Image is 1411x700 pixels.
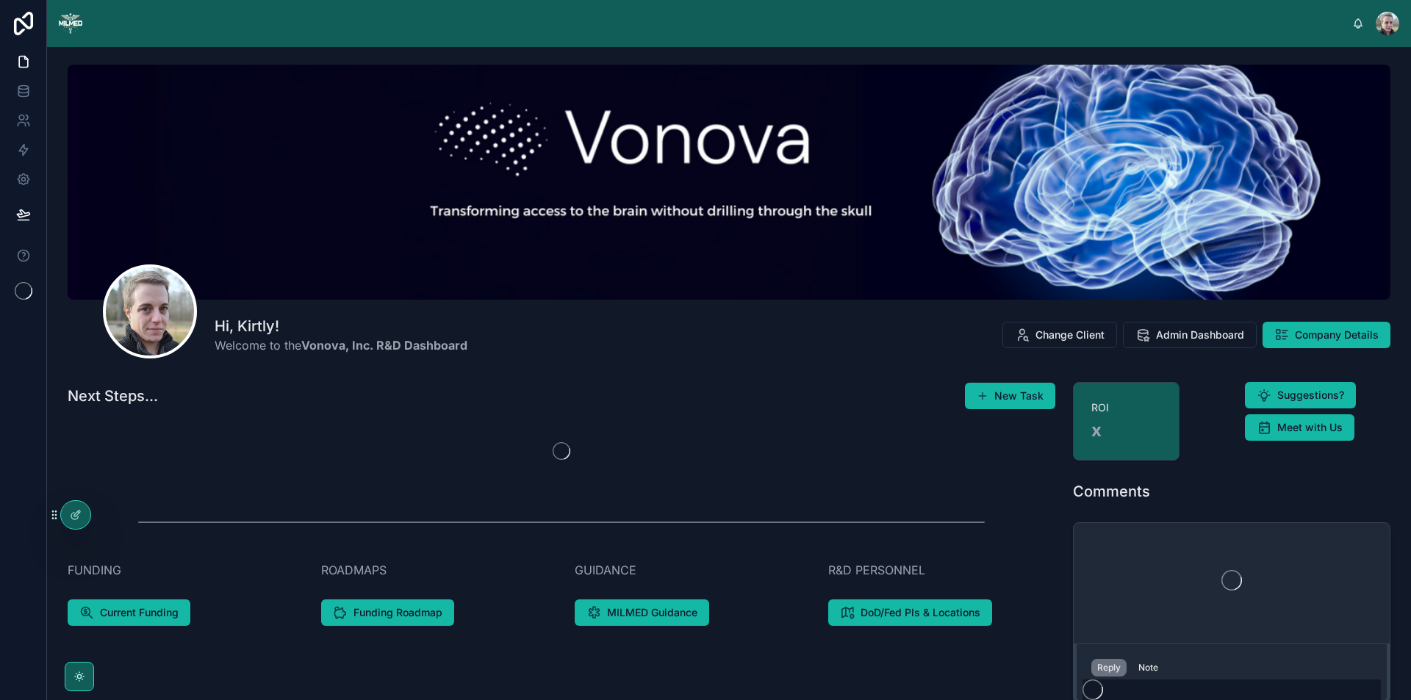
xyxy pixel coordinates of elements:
button: MILMED Guidance [575,599,709,626]
button: Note [1132,659,1164,676]
span: Welcome to the [215,336,467,354]
button: Admin Dashboard [1123,322,1257,348]
h2: x [1091,418,1161,442]
button: DoD/Fed PIs & Locations [828,599,992,626]
span: ROI [1091,400,1161,415]
h1: Next Steps... [68,386,158,406]
span: Current Funding [100,605,179,620]
span: Company Details [1295,328,1379,342]
div: scrollable content [94,21,1352,26]
span: Change Client [1035,328,1105,342]
span: Funding Roadmap [353,605,442,620]
button: Company Details [1263,322,1390,348]
span: Admin Dashboard [1156,328,1244,342]
span: MILMED Guidance [607,605,697,620]
strong: Vonova, Inc. R&D Dashboard [301,338,467,353]
span: Suggestions? [1277,388,1344,403]
button: Reply [1091,659,1127,676]
img: App logo [59,12,82,35]
button: Funding Roadmap [321,599,454,626]
span: R&D PERSONNEL [828,561,925,579]
h1: Comments [1073,481,1150,502]
span: DoD/Fed PIs & Locations [861,605,980,620]
button: Meet with Us [1245,414,1354,441]
h1: Hi, Kirtly! [215,316,467,336]
button: Change Client [1002,322,1117,348]
span: ROADMAPS [321,561,387,579]
span: Meet with Us [1277,420,1343,435]
div: Note [1138,662,1158,674]
span: FUNDING [68,561,121,579]
button: Suggestions? [1245,382,1356,408]
span: GUIDANCE [575,561,636,579]
button: New Task [965,383,1055,409]
button: Current Funding [68,599,190,626]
